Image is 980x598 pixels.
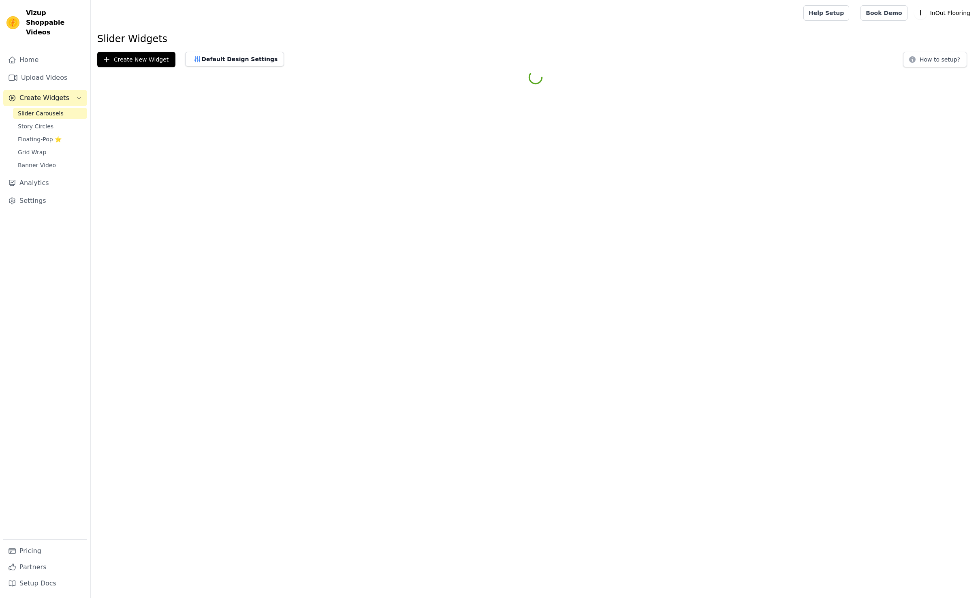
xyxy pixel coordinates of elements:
button: Create New Widget [97,52,175,67]
span: Create Widgets [19,93,69,103]
p: InOut Flooring [927,6,974,20]
a: Partners [3,559,87,575]
a: Floating-Pop ⭐ [13,134,87,145]
button: Create Widgets [3,90,87,106]
a: Help Setup [803,5,849,21]
a: Grid Wrap [13,147,87,158]
button: I InOut Flooring [914,6,974,20]
span: Floating-Pop ⭐ [18,135,62,143]
a: Upload Videos [3,70,87,86]
a: How to setup? [903,57,967,65]
a: Slider Carousels [13,108,87,119]
a: Home [3,52,87,68]
a: Settings [3,193,87,209]
img: Vizup [6,16,19,29]
span: Story Circles [18,122,53,130]
a: Pricing [3,543,87,559]
button: How to setup? [903,52,967,67]
button: Default Design Settings [185,52,284,66]
text: I [919,9,921,17]
a: Book Demo [860,5,907,21]
a: Analytics [3,175,87,191]
h1: Slider Widgets [97,32,974,45]
a: Setup Docs [3,575,87,592]
a: Story Circles [13,121,87,132]
span: Slider Carousels [18,109,64,117]
a: Banner Video [13,160,87,171]
span: Grid Wrap [18,148,46,156]
span: Banner Video [18,161,56,169]
span: Vizup Shoppable Videos [26,8,84,37]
